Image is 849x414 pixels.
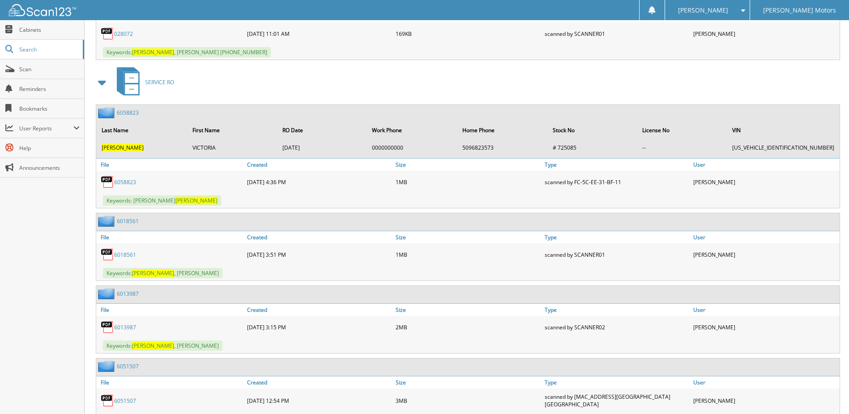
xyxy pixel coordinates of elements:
[728,140,839,155] td: [US_VEHICLE_IDENTIFICATION_NUMBER]
[691,231,840,243] a: User
[245,318,393,336] div: [DATE] 3:15 PM
[117,217,139,225] a: 6018561
[542,231,691,243] a: Type
[117,362,139,370] a: 6051507
[188,121,277,139] th: First Name
[245,376,393,388] a: Created
[542,304,691,316] a: Type
[691,391,840,410] div: [PERSON_NAME]
[678,8,728,13] span: [PERSON_NAME]
[548,121,637,139] th: Stock No
[245,246,393,263] div: [DATE] 3:51 PM
[102,144,144,151] span: [PERSON_NAME]
[98,107,117,118] img: folder2.png
[542,391,691,410] div: scanned by [MAC_ADDRESS][GEOGRAPHIC_DATA][GEOGRAPHIC_DATA]
[98,216,117,227] img: folder2.png
[103,47,271,57] span: Keywords: , [PERSON_NAME] [PHONE_NUMBER]
[132,269,174,277] span: [PERSON_NAME]
[638,121,726,139] th: License No
[101,248,114,261] img: PDF.png
[278,140,367,155] td: [DATE]
[96,231,245,243] a: File
[19,26,80,34] span: Cabinets
[175,197,218,204] span: [PERSON_NAME]
[103,195,221,206] span: Keywords: [PERSON_NAME]
[542,376,691,388] a: Type
[691,246,840,263] div: [PERSON_NAME]
[245,159,393,171] a: Created
[114,251,136,259] a: 6018561
[111,65,174,100] a: SERVICE RO
[9,4,76,16] img: scan123-logo-white.svg
[117,290,139,298] a: 6013987
[367,140,457,155] td: 0000000000
[393,159,542,171] a: Size
[101,394,114,407] img: PDF.png
[367,121,457,139] th: Work Phone
[245,231,393,243] a: Created
[114,178,136,186] a: 6058823
[19,46,78,53] span: Search
[19,144,80,152] span: Help
[542,246,691,263] div: scanned by SCANNER01
[96,304,245,316] a: File
[458,121,547,139] th: Home Phone
[542,25,691,43] div: scanned by SCANNER01
[114,397,136,405] a: 6051507
[691,318,840,336] div: [PERSON_NAME]
[245,25,393,43] div: [DATE] 11:01 AM
[691,25,840,43] div: [PERSON_NAME]
[114,323,136,331] a: 6013987
[132,342,174,349] span: [PERSON_NAME]
[393,25,542,43] div: 169KB
[691,376,840,388] a: User
[19,105,80,112] span: Bookmarks
[132,48,174,56] span: [PERSON_NAME]
[393,391,542,410] div: 3MB
[96,159,245,171] a: File
[393,246,542,263] div: 1MB
[97,121,187,139] th: Last Name
[114,30,133,38] a: 028072
[101,27,114,40] img: PDF.png
[691,159,840,171] a: User
[804,371,849,414] iframe: Chat Widget
[548,140,637,155] td: # 725085
[393,173,542,191] div: 1MB
[19,164,80,172] span: Announcements
[98,288,117,299] img: folder2.png
[542,173,691,191] div: scanned by FC-5C-EE-31-BF-11
[691,173,840,191] div: [PERSON_NAME]
[542,159,691,171] a: Type
[393,318,542,336] div: 2MB
[245,304,393,316] a: Created
[117,109,139,116] a: 6058823
[19,85,80,93] span: Reminders
[19,125,73,132] span: User Reports
[278,121,367,139] th: RO Date
[19,65,80,73] span: Scan
[96,376,245,388] a: File
[145,78,174,86] span: SERVICE RO
[763,8,836,13] span: [PERSON_NAME] Motors
[103,341,222,351] span: Keywords: , [PERSON_NAME]
[638,140,726,155] td: --
[245,173,393,191] div: [DATE] 4:36 PM
[393,376,542,388] a: Size
[98,361,117,372] img: folder2.png
[245,391,393,410] div: [DATE] 12:54 PM
[691,304,840,316] a: User
[101,175,114,189] img: PDF.png
[393,304,542,316] a: Size
[101,320,114,334] img: PDF.png
[188,140,277,155] td: VICTORIA
[542,318,691,336] div: scanned by SCANNER02
[728,121,839,139] th: VIN
[393,231,542,243] a: Size
[458,140,547,155] td: 5096823573
[103,268,222,278] span: Keywords: , [PERSON_NAME]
